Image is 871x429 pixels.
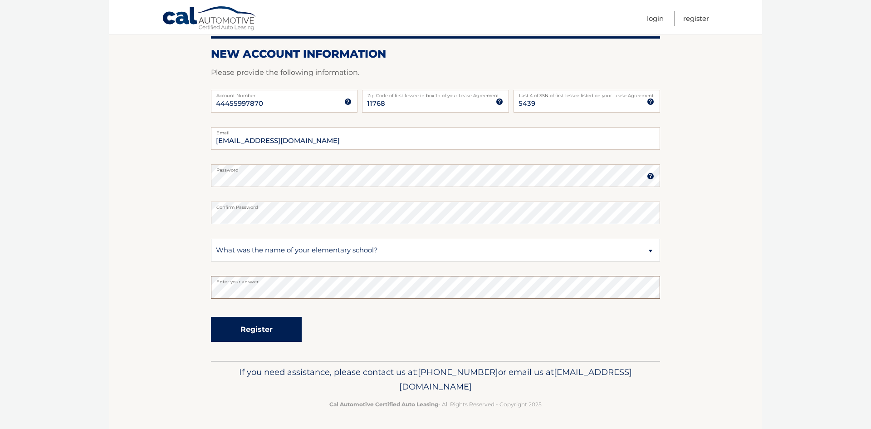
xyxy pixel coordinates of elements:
[217,399,654,409] p: - All Rights Reserved - Copyright 2025
[399,367,632,392] span: [EMAIL_ADDRESS][DOMAIN_NAME]
[211,317,302,342] button: Register
[211,202,660,209] label: Confirm Password
[162,6,257,32] a: Cal Automotive
[211,276,660,283] label: Enter your answer
[211,47,660,61] h2: New Account Information
[217,365,654,394] p: If you need assistance, please contact us at: or email us at
[211,164,660,172] label: Password
[211,90,357,113] input: Account Number
[211,90,357,97] label: Account Number
[683,11,709,26] a: Register
[647,11,664,26] a: Login
[362,90,509,113] input: Zip Code
[362,90,509,97] label: Zip Code of first lessee in box 1b of your Lease Agreement
[496,98,503,105] img: tooltip.svg
[344,98,352,105] img: tooltip.svg
[514,90,660,97] label: Last 4 of SSN of first lessee listed on your Lease Agreement
[418,367,498,377] span: [PHONE_NUMBER]
[211,127,660,134] label: Email
[211,66,660,79] p: Please provide the following information.
[647,98,654,105] img: tooltip.svg
[329,401,438,408] strong: Cal Automotive Certified Auto Leasing
[647,173,654,180] img: tooltip.svg
[514,90,660,113] input: SSN or EIN (last 4 digits only)
[211,127,660,150] input: Email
